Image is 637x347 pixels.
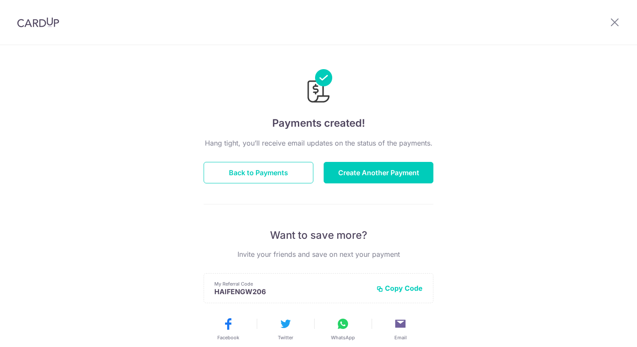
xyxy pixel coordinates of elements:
button: Twitter [260,317,311,341]
p: Want to save more? [204,228,433,242]
button: Email [375,317,426,341]
p: Hang tight, you’ll receive email updates on the status of the payments. [204,138,433,148]
p: HAIFENGW206 [214,287,370,296]
span: Email [394,334,407,341]
img: CardUp [17,17,59,27]
button: Create Another Payment [324,162,433,183]
h4: Payments created! [204,116,433,131]
span: WhatsApp [331,334,355,341]
span: Facebook [217,334,239,341]
span: Twitter [278,334,293,341]
img: Payments [305,69,332,105]
button: WhatsApp [318,317,368,341]
button: Facebook [203,317,253,341]
p: Invite your friends and save on next your payment [204,249,433,259]
button: Copy Code [376,284,423,292]
button: Back to Payments [204,162,313,183]
p: My Referral Code [214,280,370,287]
